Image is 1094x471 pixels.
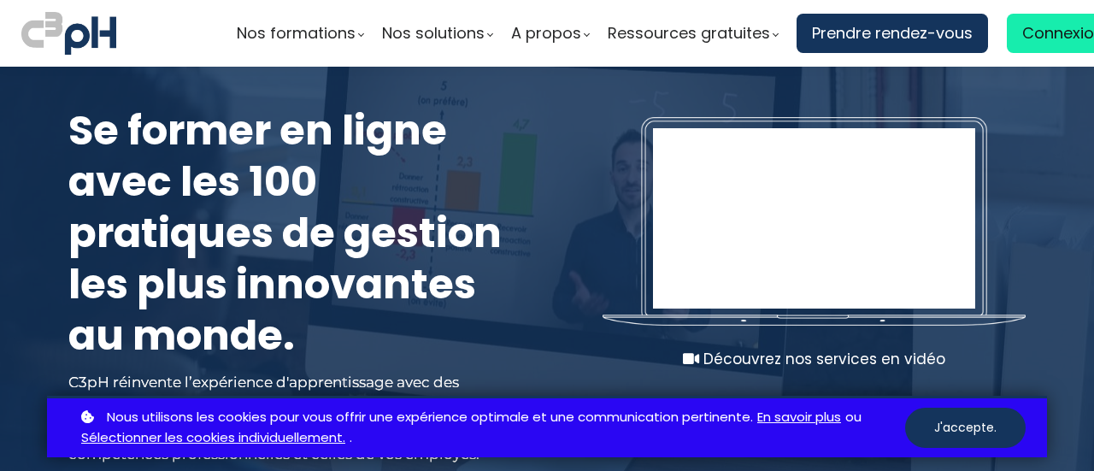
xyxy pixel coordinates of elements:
span: A propos [511,21,581,46]
p: ou . [77,407,905,450]
span: Nos formations [237,21,356,46]
span: Nos solutions [382,21,485,46]
div: C3pH réinvente l’expérience d'apprentissage avec des formations interactives, pratiques, ludiques... [68,370,513,466]
div: Découvrez nos services en vidéo [603,347,1026,371]
a: Sélectionner les cookies individuellement. [81,427,345,449]
img: logo C3PH [21,9,116,58]
span: Ressources gratuites [608,21,770,46]
a: Prendre rendez-vous [797,14,988,53]
span: Prendre rendez-vous [812,21,973,46]
a: En savoir plus [757,407,841,428]
span: Nous utilisons les cookies pour vous offrir une expérience optimale et une communication pertinente. [107,407,753,428]
button: J'accepte. [905,408,1026,448]
h1: Se former en ligne avec les 100 pratiques de gestion les plus innovantes au monde. [68,105,513,362]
